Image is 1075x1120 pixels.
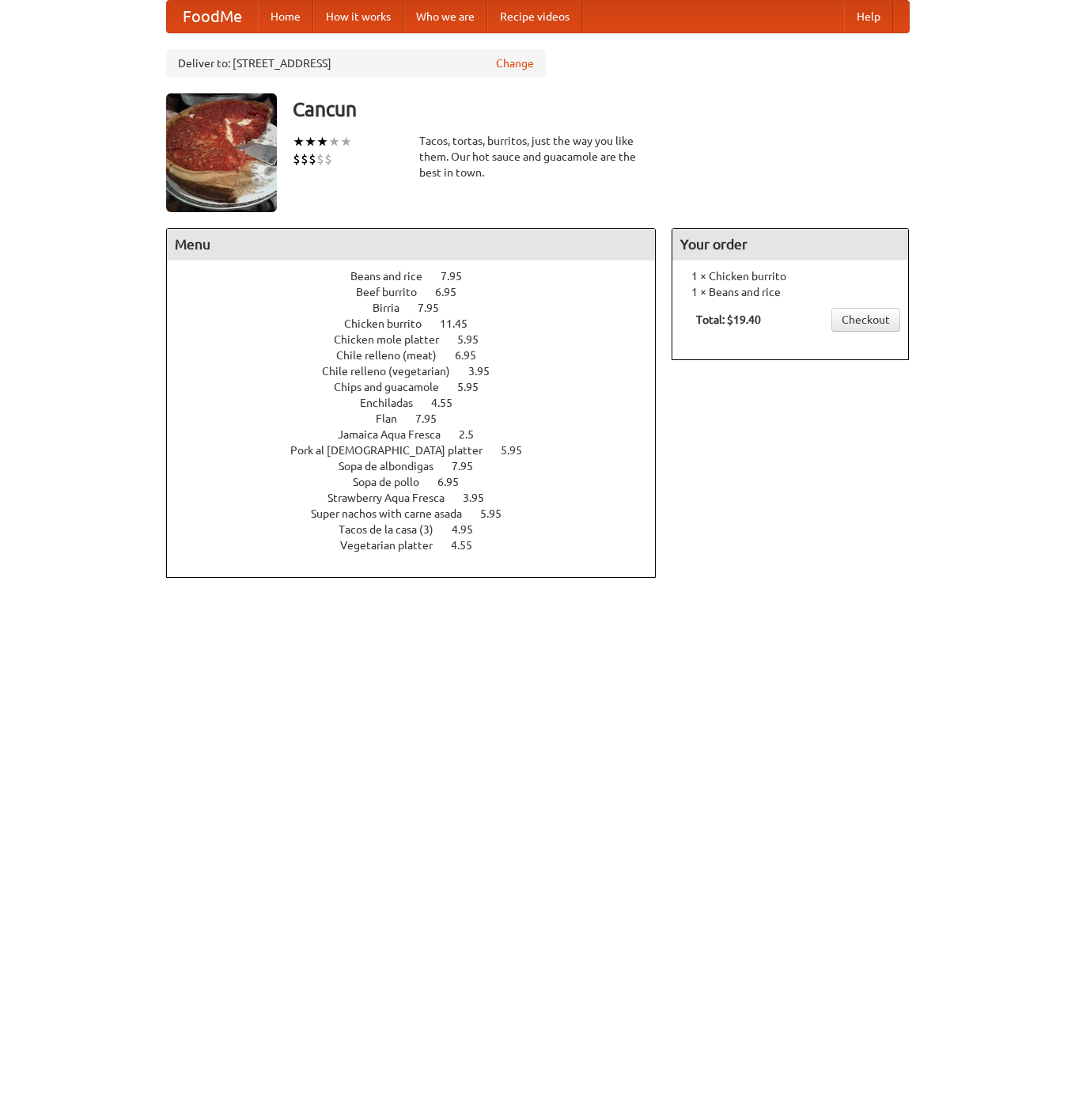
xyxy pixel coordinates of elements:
span: Super nachos with carne asada [311,507,478,520]
a: Sopa de pollo 6.95 [353,476,488,488]
a: Checkout [831,308,900,332]
span: Chile relleno (meat) [336,349,452,362]
span: Beef burrito [356,286,433,298]
a: Chile relleno (meat) 6.95 [336,349,505,362]
a: Who we are [403,1,487,32]
span: 2.5 [459,428,490,441]
li: ★ [316,133,328,150]
span: 4.55 [451,539,488,552]
a: Chicken burrito 11.45 [344,317,497,330]
div: Tacos, tortas, burritos, just the way you like them. Our hot sauce and guacamole are the best in ... [419,133,657,180]
span: Vegetarian platter [340,539,449,552]
span: Strawberry Aqua Fresca [327,492,460,504]
a: Super nachos with carne asada 5.95 [311,507,531,520]
a: Home [258,1,313,32]
li: 1 × Chicken burrito [680,268,900,284]
span: Pork al [DEMOGRAPHIC_DATA] platter [290,444,498,457]
span: 3.95 [463,492,500,504]
a: Jamaica Aqua Fresca 2.5 [338,428,503,441]
span: 5.95 [457,333,494,346]
span: Jamaica Aqua Fresca [338,428,456,441]
span: Tacos de la casa (3) [339,523,449,536]
a: Vegetarian platter 4.55 [340,539,502,552]
span: Flan [376,412,413,425]
span: 3.95 [468,365,505,378]
a: How it works [313,1,403,32]
span: 5.95 [501,444,538,457]
span: 4.55 [431,397,468,409]
b: Total: $19.40 [696,313,761,326]
a: Help [844,1,893,32]
a: Pork al [DEMOGRAPHIC_DATA] platter 5.95 [290,444,551,457]
span: 6.95 [437,476,475,488]
a: Beef burrito 6.95 [356,286,486,298]
a: Strawberry Aqua Fresca 3.95 [327,492,513,504]
span: 6.95 [435,286,472,298]
h3: Cancun [293,93,910,125]
h4: Menu [167,229,656,260]
a: Recipe videos [487,1,582,32]
span: Sopa de albondigas [339,460,449,473]
a: Sopa de albondigas 7.95 [339,460,502,473]
span: Chips and guacamole [334,381,455,393]
li: $ [324,150,332,168]
a: Tacos de la casa (3) 4.95 [339,523,502,536]
img: angular.jpg [166,93,277,212]
span: 6.95 [455,349,492,362]
a: Chips and guacamole 5.95 [334,381,508,393]
span: Beans and rice [350,270,438,283]
a: FoodMe [167,1,258,32]
a: Beans and rice 7.95 [350,270,491,283]
li: 1 × Beans and rice [680,284,900,300]
span: 7.95 [418,302,455,314]
li: ★ [305,133,316,150]
li: $ [308,150,316,168]
span: 7.95 [415,412,452,425]
span: Chicken burrito [344,317,437,330]
span: 4.95 [452,523,489,536]
h4: Your order [672,229,908,260]
span: 5.95 [457,381,494,393]
li: $ [293,150,301,168]
li: $ [301,150,308,168]
span: 5.95 [480,507,517,520]
li: $ [316,150,324,168]
a: Flan 7.95 [376,412,466,425]
li: ★ [328,133,340,150]
span: Birria [373,302,415,314]
li: ★ [293,133,305,150]
a: Birria 7.95 [373,302,468,314]
a: Change [496,55,534,71]
span: Sopa de pollo [353,476,435,488]
a: Chicken mole platter 5.95 [334,333,508,346]
div: Deliver to: [STREET_ADDRESS] [166,49,546,78]
span: Chile relleno (vegetarian) [322,365,466,378]
span: Chicken mole platter [334,333,455,346]
a: Enchiladas 4.55 [360,397,482,409]
span: 11.45 [440,317,483,330]
li: ★ [340,133,352,150]
span: Enchiladas [360,397,429,409]
span: 7.95 [441,270,478,283]
span: 7.95 [452,460,489,473]
a: Chile relleno (vegetarian) 3.95 [322,365,519,378]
